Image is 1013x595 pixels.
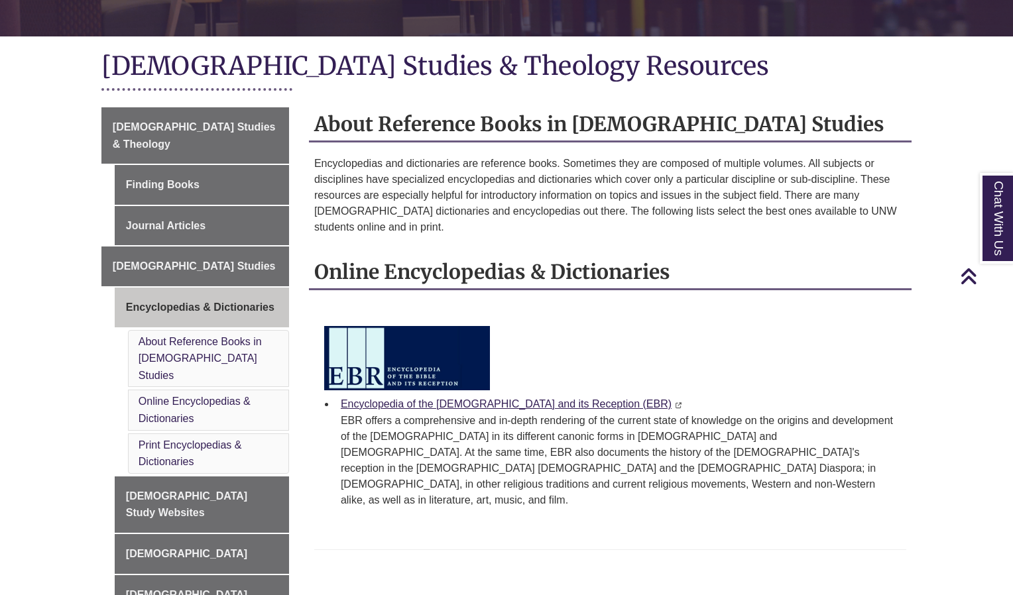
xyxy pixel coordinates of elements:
a: Journal Articles [115,206,289,246]
a: [DEMOGRAPHIC_DATA] Studies & Theology [101,107,289,164]
a: [DEMOGRAPHIC_DATA] Study Websites [115,476,289,533]
a: About Reference Books in [DEMOGRAPHIC_DATA] Studies [139,336,262,381]
p: Encyclopedias and dictionaries are reference books. Sometimes they are composed of multiple volum... [314,156,906,235]
a: [DEMOGRAPHIC_DATA] [115,534,289,574]
h2: Online Encyclopedias & Dictionaries [309,255,912,290]
h1: [DEMOGRAPHIC_DATA] Studies & Theology Resources [101,50,912,85]
i: This link opens in a new window [675,402,682,408]
h2: About Reference Books in [DEMOGRAPHIC_DATA] Studies [309,107,912,142]
a: Encyclopedias & Dictionaries [115,288,289,327]
span: [DEMOGRAPHIC_DATA] Studies & Theology [113,121,276,150]
a: Encyclopedia of the [DEMOGRAPHIC_DATA] and its Reception (EBR) [341,398,672,409]
a: [DEMOGRAPHIC_DATA] Studies [101,246,289,286]
a: Back to Top [960,267,1010,285]
a: Finding Books [115,165,289,205]
p: EBR offers a comprehensive and in-depth rendering of the current state of knowledge on the origin... [341,413,901,508]
span: [DEMOGRAPHIC_DATA] Studies [113,260,276,272]
img: undefined [324,326,490,390]
a: Print Encyclopedias & Dictionaries [139,439,242,468]
a: Online Encyclopedias & Dictionaries [139,396,251,424]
